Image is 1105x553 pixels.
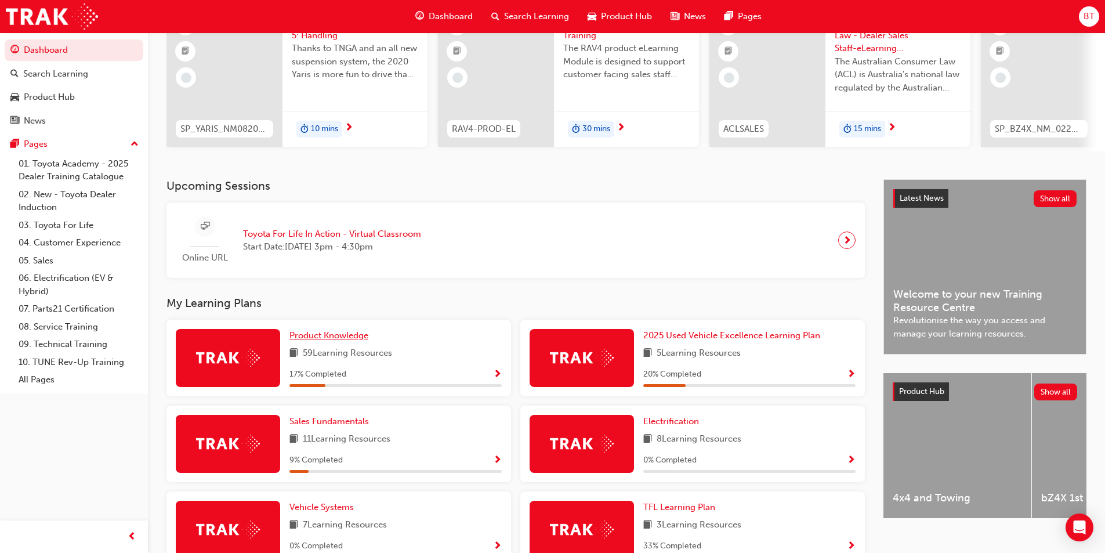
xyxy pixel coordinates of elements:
[504,10,569,23] span: Search Learning
[724,73,734,83] span: learningRecordVerb_NONE-icon
[243,227,421,241] span: Toyota For Life In Action - Virtual Classroom
[684,10,706,23] span: News
[900,193,944,203] span: Latest News
[181,73,191,83] span: learningRecordVerb_NONE-icon
[24,138,48,151] div: Pages
[166,179,865,193] h3: Upcoming Sessions
[14,300,143,318] a: 07. Parts21 Certification
[289,454,343,467] span: 9 % Completed
[5,133,143,155] button: Pages
[10,45,19,56] span: guage-icon
[835,55,961,95] span: The Australian Consumer Law (ACL) is Australia's national law regulated by the Australian Competi...
[643,540,701,553] span: 33 % Completed
[289,432,298,447] span: book-icon
[482,5,578,28] a: search-iconSearch Learning
[10,139,19,150] span: pages-icon
[893,189,1077,208] a: Latest NewsShow all
[493,541,502,552] span: Show Progress
[180,122,269,136] span: SP_YARIS_NM0820_EL_05
[643,416,699,427] span: Electrification
[493,367,502,382] button: Show Progress
[453,44,461,59] span: booktick-icon
[14,234,143,252] a: 04. Customer Experience
[847,541,856,552] span: Show Progress
[10,92,19,103] span: car-icon
[201,219,209,234] span: sessionType_ONLINE_URL-icon
[835,16,961,55] span: Australian Consumer Law - Dealer Sales Staff-eLearning module
[289,540,343,553] span: 0 % Completed
[289,416,369,427] span: Sales Fundamentals
[563,42,690,81] span: The RAV4 product eLearning Module is designed to support customer facing sales staff with introdu...
[643,415,704,428] a: Electrification
[243,240,421,254] span: Start Date: [DATE] 3pm - 4:30pm
[657,518,741,533] span: 3 Learning Resources
[182,44,190,59] span: booktick-icon
[289,346,298,361] span: book-icon
[311,122,338,136] span: 10 mins
[345,123,353,133] span: next-icon
[847,367,856,382] button: Show Progress
[643,330,820,341] span: 2025 Used Vehicle Excellence Learning Plan
[893,491,1022,505] span: 4x4 and Towing
[493,453,502,468] button: Show Progress
[14,155,143,186] a: 01. Toyota Academy - 2025 Dealer Training Catalogue
[847,456,856,466] span: Show Progress
[5,86,143,108] a: Product Hub
[578,5,661,28] a: car-iconProduct Hub
[550,435,614,453] img: Trak
[24,91,75,104] div: Product Hub
[1084,10,1095,23] span: BT
[196,349,260,367] img: Trak
[493,370,502,380] span: Show Progress
[289,518,298,533] span: book-icon
[415,9,424,24] span: guage-icon
[724,44,733,59] span: booktick-icon
[303,432,390,447] span: 11 Learning Resources
[196,435,260,453] img: Trak
[643,454,697,467] span: 0 % Completed
[289,368,346,381] span: 17 % Completed
[582,122,610,136] span: 30 mins
[491,9,499,24] span: search-icon
[1066,514,1093,541] div: Open Intercom Messenger
[6,3,98,30] img: Trak
[14,186,143,216] a: 02. New - Toyota Dealer Induction
[661,5,715,28] a: news-iconNews
[14,371,143,389] a: All Pages
[643,329,825,342] a: 2025 Used Vehicle Excellence Learning Plan
[14,335,143,353] a: 09. Technical Training
[709,6,970,147] a: 0ACLSALESAustralian Consumer Law - Dealer Sales Staff-eLearning moduleThe Australian Consumer Law...
[617,123,625,133] span: next-icon
[854,122,881,136] span: 15 mins
[14,318,143,336] a: 08. Service Training
[289,415,374,428] a: Sales Fundamentals
[5,37,143,133] button: DashboardSearch LearningProduct HubNews
[715,5,771,28] a: pages-iconPages
[131,137,139,152] span: up-icon
[643,518,652,533] span: book-icon
[303,518,387,533] span: 7 Learning Resources
[452,122,516,136] span: RAV4-PROD-EL
[893,382,1077,401] a: Product HubShow all
[550,521,614,538] img: Trak
[738,10,762,23] span: Pages
[196,521,260,538] img: Trak
[643,432,652,447] span: book-icon
[847,453,856,468] button: Show Progress
[847,370,856,380] span: Show Progress
[899,386,944,396] span: Product Hub
[14,353,143,371] a: 10. TUNE Rev-Up Training
[406,5,482,28] a: guage-iconDashboard
[128,530,136,544] span: prev-icon
[5,39,143,61] a: Dashboard
[10,69,19,79] span: search-icon
[893,314,1077,340] span: Revolutionise the way you access and manage your learning resources.
[452,73,463,83] span: learningRecordVerb_NONE-icon
[995,122,1083,136] span: SP_BZ4X_NM_0224_EL01
[601,10,652,23] span: Product Hub
[176,212,856,269] a: Online URLToyota For Life In Action - Virtual ClassroomStart Date:[DATE] 3pm - 4:30pm
[643,346,652,361] span: book-icon
[5,63,143,85] a: Search Learning
[10,116,19,126] span: news-icon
